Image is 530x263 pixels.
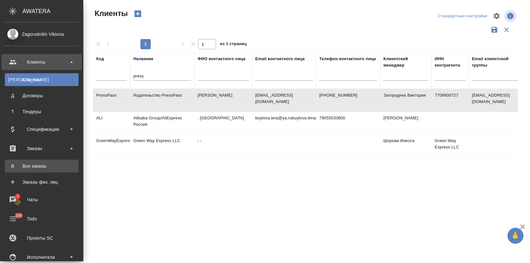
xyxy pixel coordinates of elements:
div: Email клиентской группы [472,56,523,68]
button: Сбросить фильтры [501,24,513,36]
a: 289Todo [2,211,82,227]
div: Заказы [5,144,79,153]
div: Чаты [5,195,79,204]
span: Посмотреть информацию [504,10,518,22]
div: Todo [5,214,79,224]
td: Green Way Express LLC [432,134,469,157]
td: Издательство PressPass [130,89,194,111]
span: 289 [12,212,26,219]
td: Green Way Express LLC [130,134,194,157]
div: Тендеры [8,108,75,115]
td: Шорова Инесса [380,134,432,157]
td: PressPass [93,89,130,111]
span: Настроить таблицу [489,8,504,24]
div: Код [96,56,104,62]
span: из 1 страниц [220,40,247,49]
div: split button [436,11,489,21]
td: - - [194,134,252,157]
a: ВВсе заказы [5,160,79,172]
td: [PERSON_NAME] [380,112,432,134]
span: 🙏 [510,229,521,243]
td: [PERSON_NAME] [194,89,252,111]
td: Загородних Виктория [380,89,432,111]
div: ИНН контрагента [435,56,466,68]
div: Спецификации [5,124,79,134]
div: ФИО контактного лица [198,56,246,62]
div: Заказы физ. лиц [8,179,75,185]
td: ALI [93,112,130,134]
div: Телефон контактного лица [319,56,376,62]
p: buylova.lera@ya.rubuylova.lera@[DOMAIN_NAME] [255,115,313,121]
button: 🙏 [508,228,524,244]
button: Сохранить фильтры [488,24,501,36]
div: Проекты SC [5,233,79,243]
a: ТТендеры [5,105,79,118]
td: 7709900727 [432,89,469,111]
div: Клиентский менеджер [383,56,428,68]
div: Zagorodnikh Viktoria [5,31,79,38]
td: [EMAIL_ADDRESS][DOMAIN_NAME] [469,89,526,111]
a: 3Чаты [2,192,82,208]
div: Все заказы [8,163,75,169]
p: [EMAIL_ADDRESS][DOMAIN_NAME] [255,92,313,105]
td: . [GEOGRAPHIC_DATA] [194,112,252,134]
span: Клиенты [93,8,128,19]
p: [PHONE_NUMBER] [319,92,377,99]
div: Исполнители [5,252,79,262]
a: Проекты SC [2,230,82,246]
div: AWATERA [22,5,83,18]
p: 79055533600 [319,115,377,121]
a: [PERSON_NAME]Клиенты [5,73,79,86]
div: Название [133,56,153,62]
td: Alibaba Group/AliExpress Россия [130,112,194,134]
div: Email контактного лица [255,56,305,62]
button: Создать [130,8,146,19]
div: Договоры [8,92,75,99]
a: ФЗаказы физ. лиц [5,176,79,188]
span: 3 [13,193,22,200]
div: Клиенты [5,57,79,67]
td: GreenWayExpress [93,134,130,157]
a: ДДоговоры [5,89,79,102]
div: Клиенты [8,76,75,83]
